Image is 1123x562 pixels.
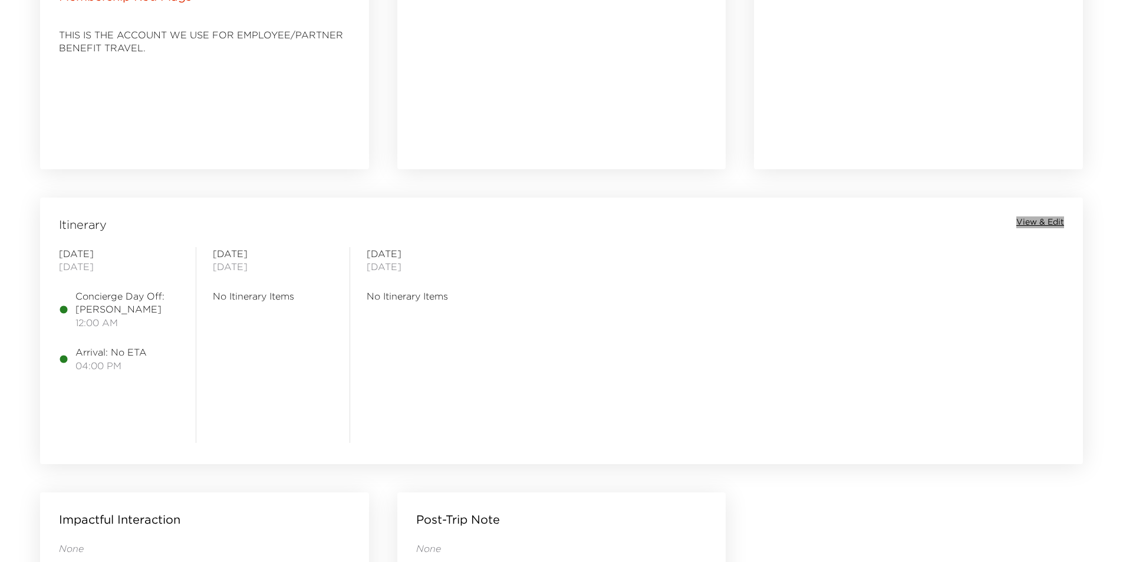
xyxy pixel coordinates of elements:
[213,260,333,273] span: [DATE]
[75,316,179,329] span: 12:00 AM
[367,247,487,260] span: [DATE]
[213,290,333,303] span: No Itinerary Items
[213,247,333,260] span: [DATE]
[75,290,179,316] span: Concierge Day Off: [PERSON_NAME]
[59,247,179,260] span: [DATE]
[75,359,147,372] span: 04:00 PM
[59,260,179,273] span: [DATE]
[75,346,147,359] span: Arrival: No ETA
[416,511,500,528] p: Post-Trip Note
[416,542,707,555] p: None
[59,28,350,55] p: THIS IS THE ACCOUNT WE USE FOR EMPLOYEE/PARTNER BENEFIT TRAVEL.
[59,511,180,528] p: Impactful Interaction
[1016,216,1064,228] button: View & Edit
[59,542,350,555] p: None
[367,290,487,303] span: No Itinerary Items
[367,260,487,273] span: [DATE]
[59,216,107,233] span: Itinerary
